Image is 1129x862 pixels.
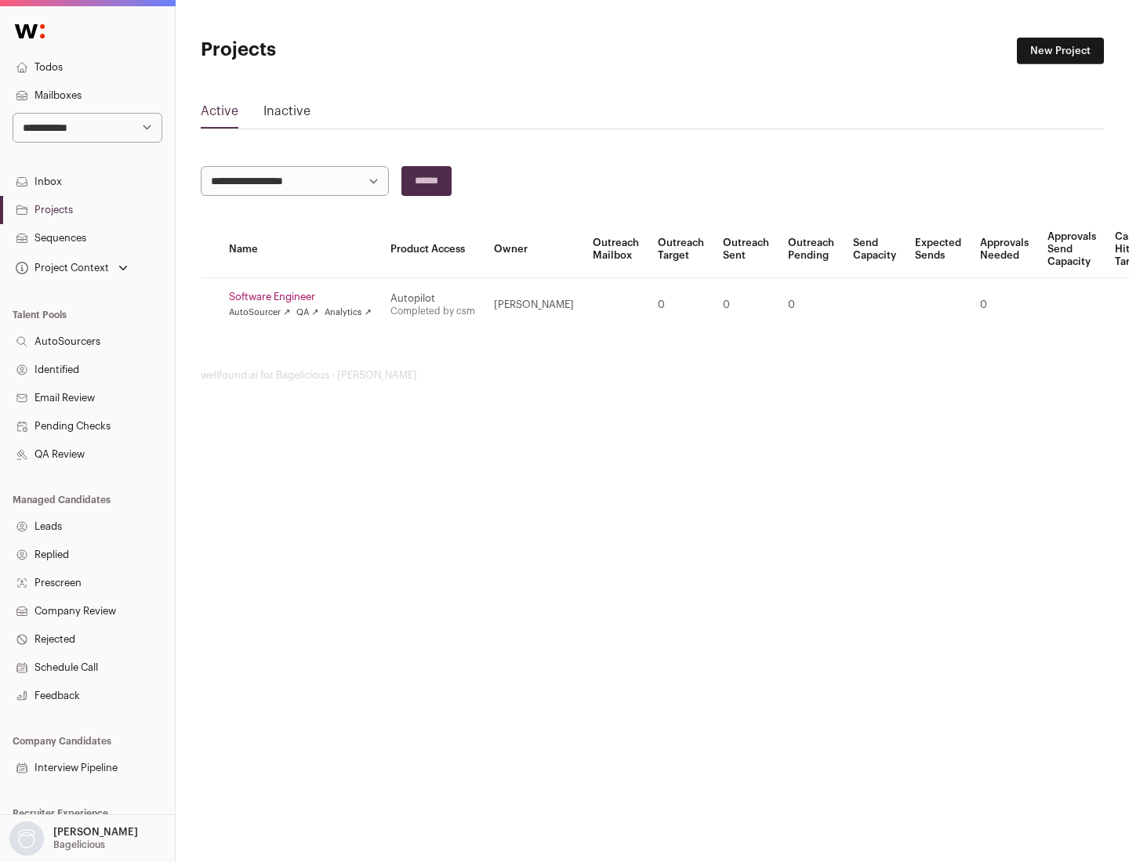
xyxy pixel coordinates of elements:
[13,257,131,279] button: Open dropdown
[971,221,1038,278] th: Approvals Needed
[713,278,779,332] td: 0
[9,821,44,856] img: nopic.png
[1017,38,1104,64] a: New Project
[779,221,844,278] th: Outreach Pending
[6,16,53,47] img: Wellfound
[648,221,713,278] th: Outreach Target
[53,838,105,851] p: Bagelicious
[583,221,648,278] th: Outreach Mailbox
[201,38,502,63] h1: Projects
[6,821,141,856] button: Open dropdown
[220,221,381,278] th: Name
[390,292,475,305] div: Autopilot
[485,278,583,332] td: [PERSON_NAME]
[296,306,318,319] a: QA ↗
[779,278,844,332] td: 0
[390,306,475,316] a: Completed by csm
[53,826,138,838] p: [PERSON_NAME]
[713,221,779,278] th: Outreach Sent
[13,262,109,274] div: Project Context
[229,306,290,319] a: AutoSourcer ↗
[906,221,971,278] th: Expected Sends
[201,369,1104,382] footer: wellfound:ai for Bagelicious - [PERSON_NAME]
[485,221,583,278] th: Owner
[325,306,371,319] a: Analytics ↗
[1038,221,1105,278] th: Approvals Send Capacity
[648,278,713,332] td: 0
[229,291,372,303] a: Software Engineer
[381,221,485,278] th: Product Access
[844,221,906,278] th: Send Capacity
[263,102,310,127] a: Inactive
[201,102,238,127] a: Active
[971,278,1038,332] td: 0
